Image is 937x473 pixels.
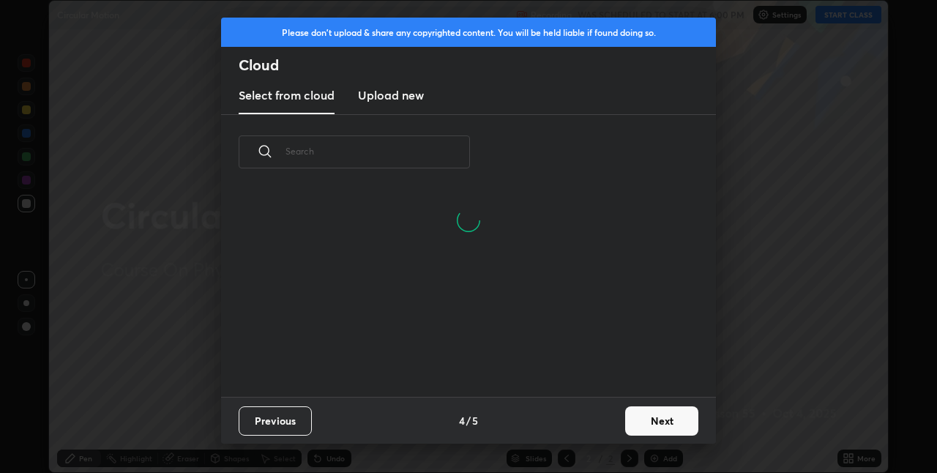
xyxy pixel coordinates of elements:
h2: Cloud [239,56,716,75]
h4: 5 [472,413,478,428]
h3: Upload new [358,86,424,104]
h4: / [466,413,471,428]
button: Next [625,406,698,436]
h3: Select from cloud [239,86,335,104]
input: Search [285,120,470,182]
div: Please don't upload & share any copyrighted content. You will be held liable if found doing so. [221,18,716,47]
button: Previous [239,406,312,436]
h4: 4 [459,413,465,428]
